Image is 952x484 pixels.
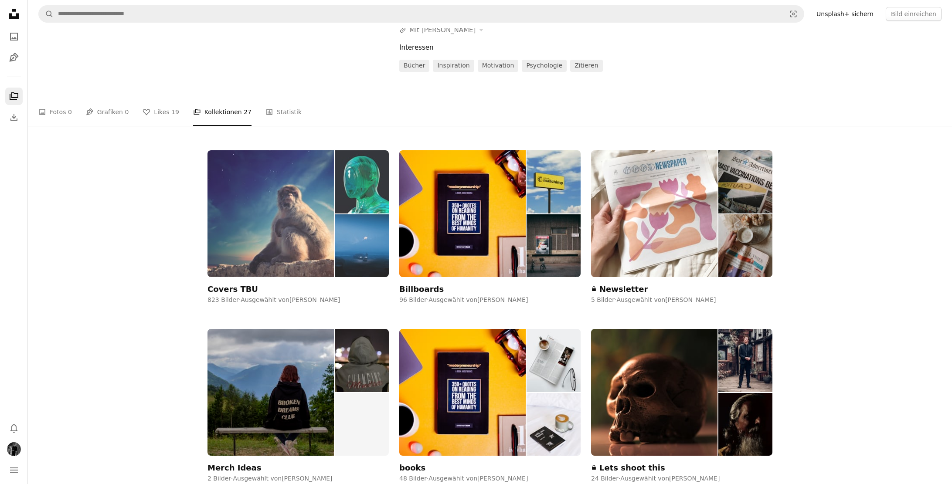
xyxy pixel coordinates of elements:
button: Benachrichtigungen [5,420,23,437]
a: [PERSON_NAME] [289,296,340,303]
a: Statistik [265,98,302,126]
a: Grafiken 0 [86,98,129,126]
img: photo-1637633765266-a064c026b9aa [399,150,526,277]
img: photo-1661956600655-e772b2b97db4 [527,150,581,213]
a: Bücher [399,60,429,72]
a: Kollektionen [5,88,23,105]
a: Grafiken [5,49,23,66]
div: 24 Bilder · Ausgewählt von [591,474,772,483]
img: photo-1603461371968-9085dfc1fa09 [718,214,772,278]
div: 5 Bilder · Ausgewählt von [591,296,772,305]
div: Merch Ideas [207,463,261,473]
img: photo-1590070302028-b9a00b0c5354 [591,150,717,277]
div: Covers TBU [207,284,258,294]
div: Newsletter [599,284,648,294]
img: photo-1725689587796-af783f04c0e1 [591,329,717,456]
a: books [399,329,581,472]
img: photo-1544947892-aa59d80a1e73 [527,393,581,456]
a: Covers TBU [207,150,389,294]
img: photo-1732020858816-93c130ab8f49 [335,150,389,213]
button: Visuelle Suche [783,6,804,22]
span: 0 [125,107,129,117]
a: [PERSON_NAME] [665,296,716,303]
div: Interessen [399,42,772,53]
button: Mit [PERSON_NAME] [399,25,483,35]
img: photo-1470415711569-2887cbe61fb2 [207,150,334,277]
a: Newsletter [591,150,772,293]
button: Profil [5,440,23,458]
a: Fotos [5,28,23,45]
div: books [399,463,425,473]
button: Menü [5,461,23,479]
div: Billboards [399,284,444,294]
a: Psychologie [522,60,567,72]
a: Fotos 0 [38,98,72,126]
div: 2 Bilder · Ausgewählt von [207,474,389,483]
a: Likes 19 [143,98,179,126]
img: photo-1566778938552-2af3eb48016d [335,329,389,392]
a: Unsplash+ sichern [811,7,879,21]
img: photo-1519406940083-f70e85558388 [718,393,772,456]
a: Merch Ideas [207,329,389,472]
img: Avatar von Benutzer Daniel Karim [7,442,21,456]
a: Inspiration [433,60,474,72]
span: 19 [171,107,179,117]
img: photo-1611287158961-84f21a9a9fb8 [718,150,772,213]
a: Billboards [399,150,581,294]
a: [PERSON_NAME] [477,296,528,303]
div: 96 Bilder · Ausgewählt von [399,296,581,305]
img: photo-1635156219587-879ded59e273 [527,329,581,392]
a: [PERSON_NAME] [477,475,528,482]
a: Bisherige Downloads [5,108,23,126]
button: Bild einreichen [886,7,942,21]
a: [PERSON_NAME] [282,475,332,482]
div: 823 Bilder · Ausgewählt von [207,296,389,305]
img: photo-1615800012385-3b8f0b8e2d7a [718,329,772,392]
form: Finden Sie Bildmaterial auf der ganzen Webseite [38,5,804,23]
button: Unsplash suchen [39,6,54,22]
img: photo-1729158323782-77202a4c0b51 [335,214,389,278]
span: 0 [68,107,72,117]
img: photo-1535446937720-e4cad0145efe [527,214,581,278]
a: Startseite — Unsplash [5,5,23,24]
img: photo-1627923510802-5b4f24709635 [207,329,334,456]
img: photo-1637633765266-a064c026b9aa [399,329,526,456]
a: zitieren [570,60,602,72]
div: 48 Bilder · Ausgewählt von [399,474,581,483]
a: Motivation [478,60,519,72]
div: Lets shoot this [599,463,665,473]
a: [PERSON_NAME] [669,475,720,482]
a: Lets shoot this [591,329,772,472]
